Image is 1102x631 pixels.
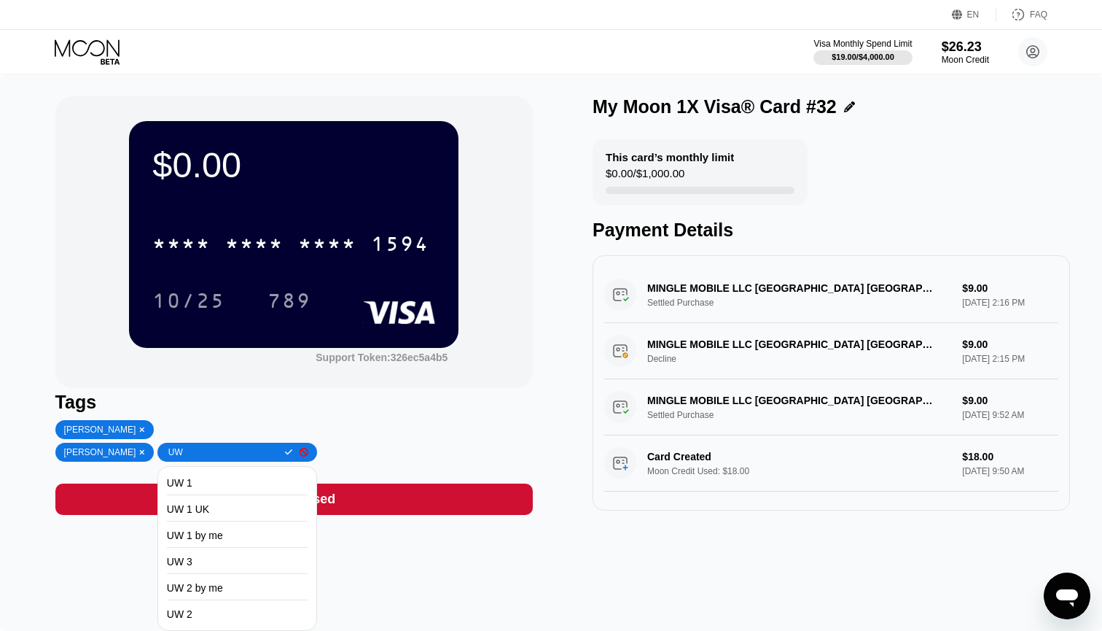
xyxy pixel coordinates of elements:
div: Moon Credit [942,55,989,65]
div: $0.00 [152,144,435,185]
div: EN [967,9,980,20]
div: UW 3 [167,550,308,574]
div: 789 [267,291,311,314]
div: $0.00 / $1,000.00 [606,167,684,187]
div: Visa Monthly Spend Limit$19.00/$4,000.00 [813,39,912,65]
iframe: Button to launch messaging window [1044,573,1090,619]
div: UW 2 by me [167,576,308,600]
div: 10/25 [141,282,236,319]
div: Support Token: 326ec5a4b5 [316,352,448,363]
div: Payment Details [593,220,1070,241]
div: Support Token:326ec5a4b5 [316,352,448,363]
div: My Moon 1X Visa® Card #32 [593,96,837,117]
div: Tags [55,392,533,413]
div: Visa Monthly Spend Limit [813,39,912,49]
div: Mark as used [55,484,533,515]
div: UW 2 [167,603,308,626]
div: 789 [257,282,322,319]
div: $19.00 / $4,000.00 [832,53,894,61]
div: $26.23Moon Credit [942,39,989,65]
div: UW 1 by me [167,524,308,548]
div: [PERSON_NAME] [64,425,136,435]
div: FAQ [1030,9,1047,20]
div: FAQ [996,7,1047,22]
div: UW 1 [167,471,308,495]
div: [PERSON_NAME] [64,447,136,457]
div: EN [952,7,996,22]
div: UW 1 UK [167,498,308,522]
div: 10/25 [152,291,225,314]
div: $26.23 [942,39,989,55]
div: 1594 [371,234,429,258]
div: This card’s monthly limit [606,151,734,163]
